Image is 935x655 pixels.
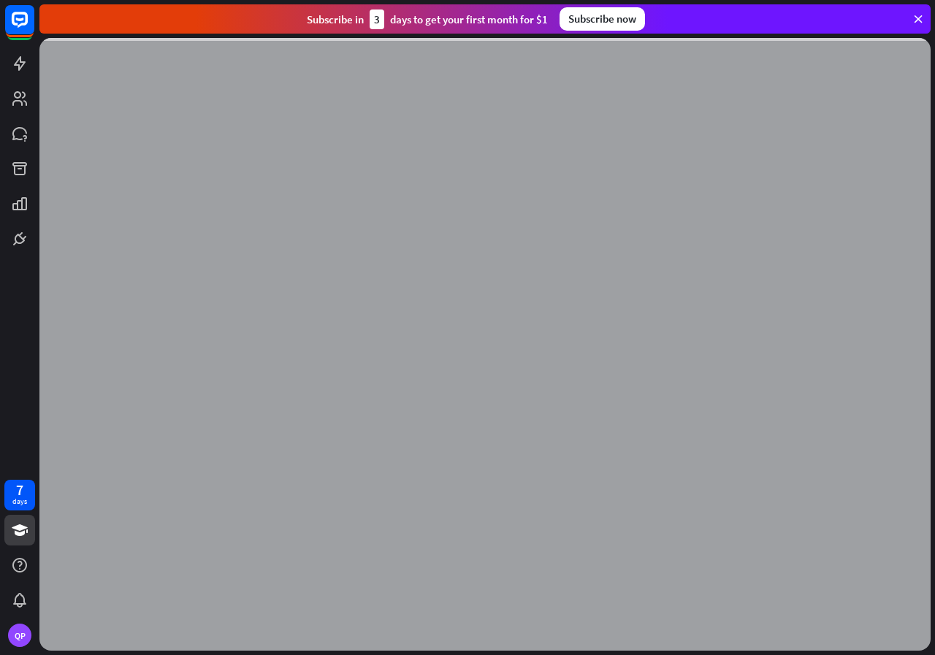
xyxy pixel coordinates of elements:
[8,624,31,647] div: QP
[560,7,645,31] div: Subscribe now
[12,497,27,507] div: days
[307,9,548,29] div: Subscribe in days to get your first month for $1
[16,483,23,497] div: 7
[4,480,35,510] a: 7 days
[370,9,384,29] div: 3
